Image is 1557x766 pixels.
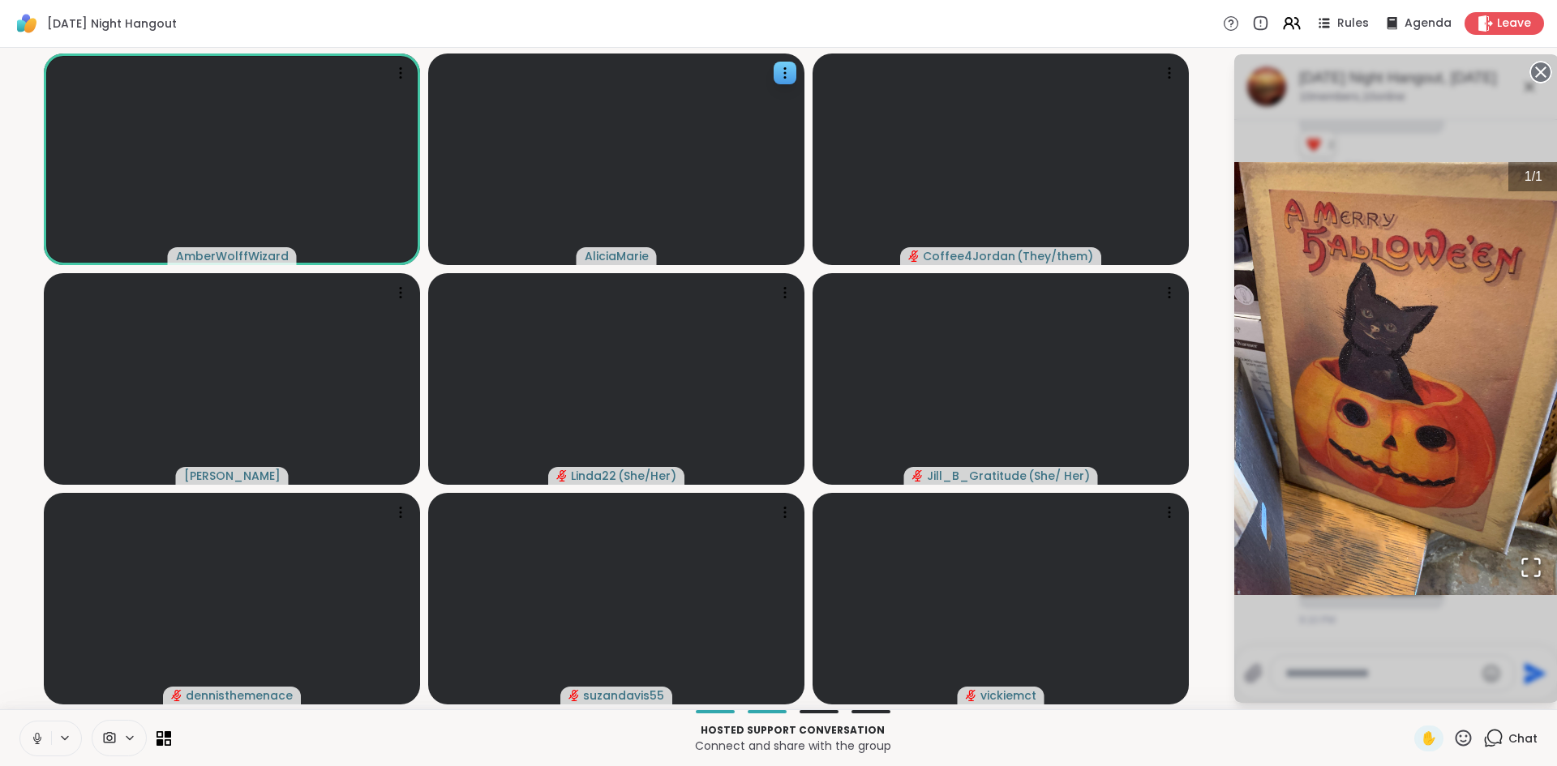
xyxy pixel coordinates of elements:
[980,687,1036,704] span: vickiemct
[556,470,568,481] span: audio-muted
[1497,15,1531,32] span: Leave
[1337,15,1369,32] span: Rules
[1508,730,1538,747] span: Chat
[1028,468,1090,484] span: ( She/ Her )
[176,248,289,264] span: AmberWolffWizard
[583,687,664,704] span: suzandavis55
[585,248,649,264] span: AliciaMarie
[927,468,1027,484] span: Jill_B_Gratitude
[568,690,580,701] span: audio-muted
[908,250,920,262] span: audio-muted
[966,690,977,701] span: audio-muted
[618,468,676,484] span: ( She/Her )
[571,468,616,484] span: Linda22
[186,687,293,704] span: dennisthemenace
[181,738,1405,754] p: Connect and share with the group
[1421,729,1437,748] span: ✋
[1017,248,1093,264] span: ( They/them )
[47,15,177,32] span: [DATE] Night Hangout
[912,470,924,481] span: audio-muted
[181,723,1405,738] p: Hosted support conversation
[1405,15,1452,32] span: Agenda
[13,10,41,37] img: ShareWell Logomark
[171,690,182,701] span: audio-muted
[923,248,1015,264] span: Coffee4Jordan
[184,468,281,484] span: [PERSON_NAME]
